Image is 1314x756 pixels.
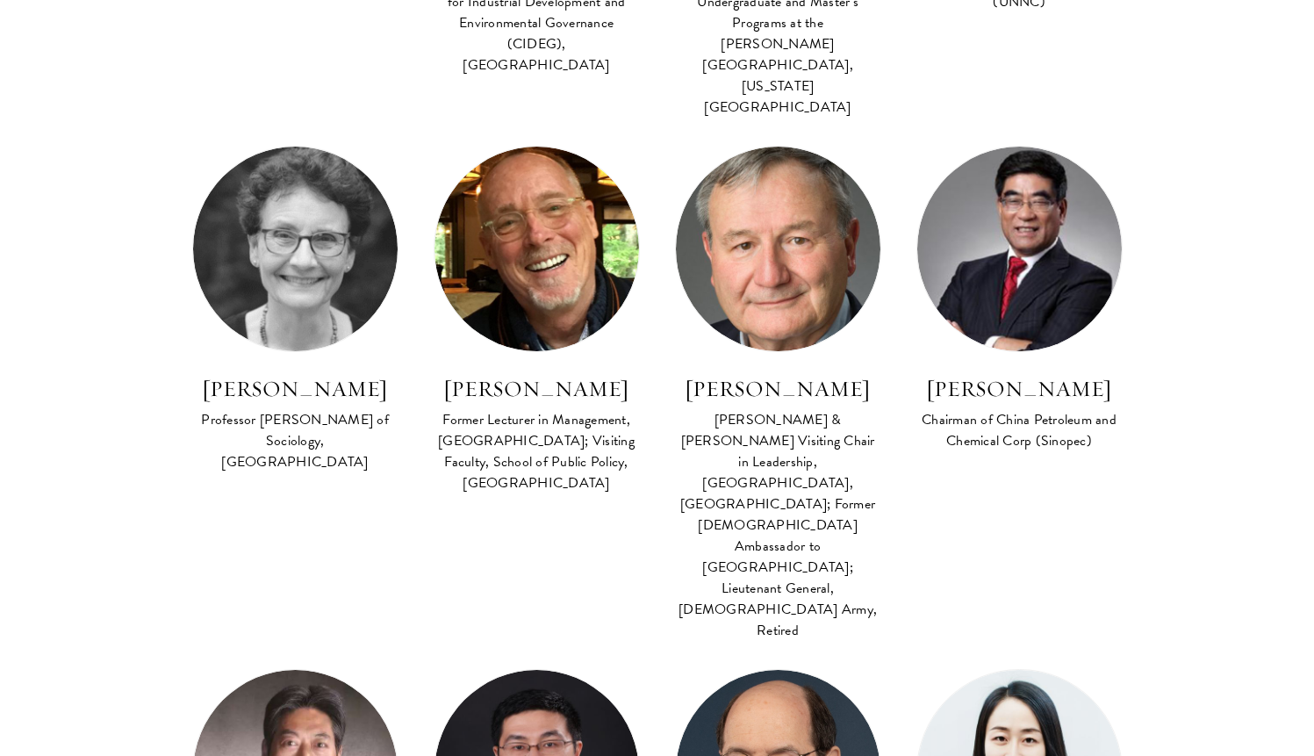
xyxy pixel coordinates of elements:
h3: [PERSON_NAME] [192,374,399,404]
a: [PERSON_NAME] Former Lecturer in Management, [GEOGRAPHIC_DATA]; Visiting Faculty, School of Publi... [434,146,640,495]
div: Chairman of China Petroleum and Chemical Corp (Sinopec) [916,409,1123,451]
div: [PERSON_NAME] & [PERSON_NAME] Visiting Chair in Leadership, [GEOGRAPHIC_DATA], [GEOGRAPHIC_DATA];... [675,409,881,641]
a: [PERSON_NAME] Professor [PERSON_NAME] of Sociology, [GEOGRAPHIC_DATA] [192,146,399,474]
div: Professor [PERSON_NAME] of Sociology, [GEOGRAPHIC_DATA] [192,409,399,472]
h3: [PERSON_NAME] [434,374,640,404]
h3: [PERSON_NAME] [916,374,1123,404]
a: [PERSON_NAME] Chairman of China Petroleum and Chemical Corp (Sinopec) [916,146,1123,453]
a: [PERSON_NAME] [PERSON_NAME] & [PERSON_NAME] Visiting Chair in Leadership, [GEOGRAPHIC_DATA], [GEO... [675,146,881,643]
h3: [PERSON_NAME] [675,374,881,404]
div: Former Lecturer in Management, [GEOGRAPHIC_DATA]; Visiting Faculty, School of Public Policy, [GEO... [434,409,640,493]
